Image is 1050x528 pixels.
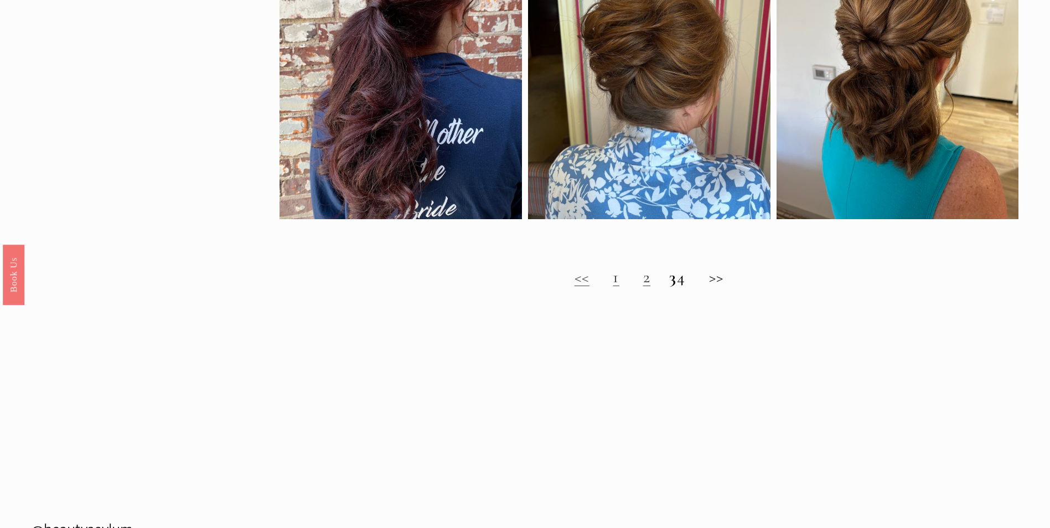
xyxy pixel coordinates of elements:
a: << [575,267,589,287]
a: 2 [643,267,651,287]
strong: 3 [669,267,677,287]
a: 1 [613,267,619,287]
a: Book Us [3,245,24,305]
h2: 4 >> [280,267,1018,287]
